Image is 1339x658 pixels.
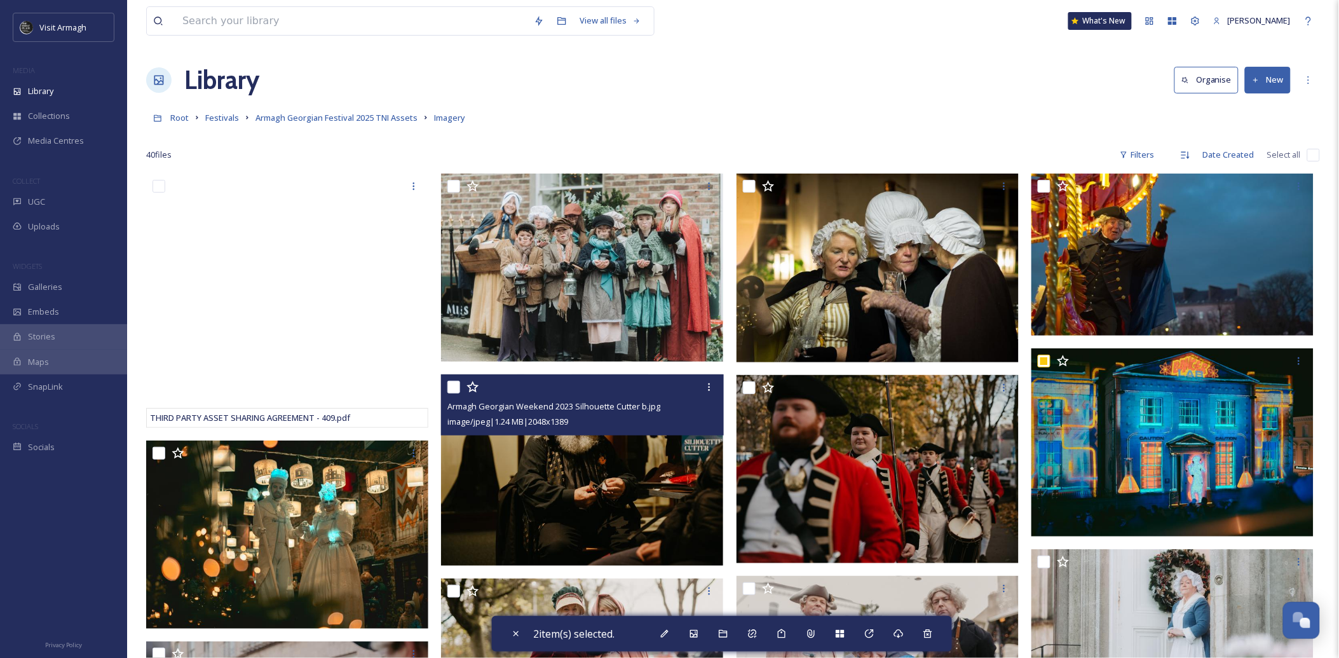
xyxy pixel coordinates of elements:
a: Root [170,110,189,125]
span: Stories [28,331,55,343]
a: What's New [1068,12,1132,30]
a: Armagh Georgian Festival 2025 TNI Assets [255,110,418,125]
span: Imagery [434,112,465,123]
span: [PERSON_NAME] [1228,15,1291,26]
span: Maps [28,356,49,368]
a: Privacy Policy [45,636,82,652]
span: Collections [28,110,70,122]
span: Privacy Policy [45,641,82,649]
img: Not so Gorgeous Georgian b.jpg [737,174,1019,362]
img: Armagh Georgian Weekend 2023 Redcoats b.jpg [737,374,1019,563]
span: 40 file s [146,149,172,161]
img: Armagh Georgian Weekend 2023 Lightshow 1b.jpg [1031,348,1314,537]
span: Media Centres [28,135,84,147]
a: Imagery [434,110,465,125]
div: Date Created [1197,142,1261,167]
span: Library [28,85,53,97]
img: Street Urchins at Armagh Georgian Weekend image Nov 2022 b.jpg [441,174,723,362]
span: Root [170,112,189,123]
img: Armagh Georgian Weekend 2023 Stilt walkers b.jpg [146,441,428,629]
a: [PERSON_NAME] [1207,8,1297,33]
span: 2 item(s) selected. [534,627,615,641]
span: Galleries [28,281,62,293]
span: UGC [28,196,45,208]
span: Socials [28,441,55,453]
button: Organise [1174,67,1239,93]
input: Search your library [176,7,527,35]
span: Select all [1267,149,1301,161]
span: Festivals [205,112,239,123]
a: View all files [573,8,648,33]
a: Festivals [205,110,239,125]
button: Open Chat [1283,602,1320,639]
span: Armagh Georgian Weekend 2023 Silhouette Cutter b.jpg [447,401,660,412]
img: Armagh Georgian Weekend 2023 Silhouette Cutter b.jpg [441,374,723,566]
div: Filters [1113,142,1161,167]
button: New [1245,67,1291,93]
span: SnapLink [28,381,63,393]
span: Uploads [28,221,60,233]
span: COLLECT [13,176,40,186]
span: SOCIALS [13,422,38,431]
img: Armagh Georgian Weekend 2023 Town cryer on carousel b .jpg [1031,174,1314,336]
a: Library [184,61,259,99]
span: Embeds [28,306,59,318]
span: MEDIA [13,65,35,75]
span: Armagh Georgian Festival 2025 TNI Assets [255,112,418,123]
span: Visit Armagh [39,22,86,33]
span: image/jpeg | 1.24 MB | 2048 x 1389 [447,416,568,427]
img: THE-FIRST-PLACE-VISIT-ARMAGH.COM-BLACK.jpg [20,21,33,34]
span: THIRD PARTY ASSET SHARING AGREEMENT - 409.pdf [150,412,350,423]
span: WIDGETS [13,261,42,271]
